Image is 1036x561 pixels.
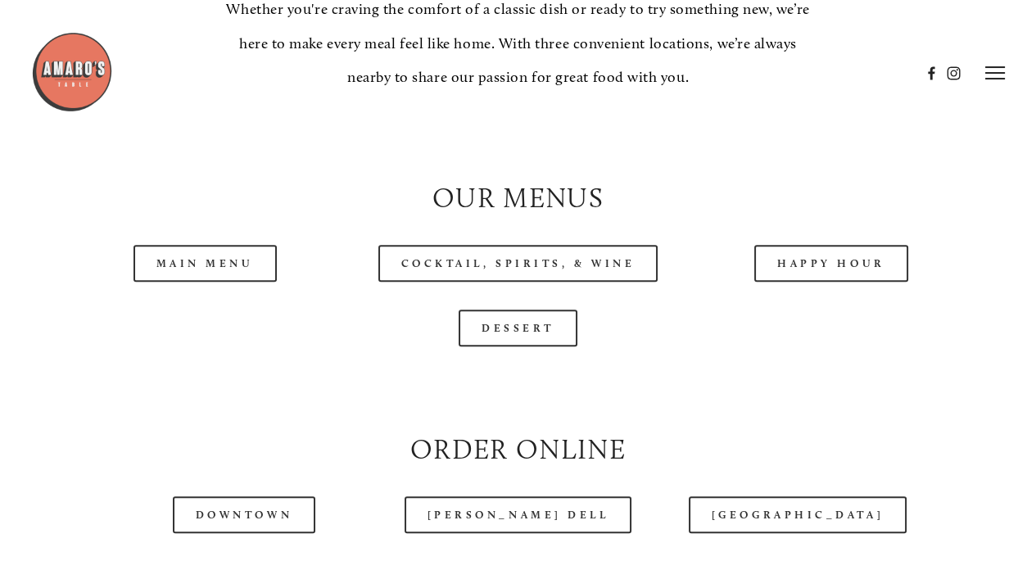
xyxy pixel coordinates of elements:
[173,496,315,533] a: Downtown
[31,31,113,113] img: Amaro's Table
[115,12,131,28] img: SEOSpace
[62,179,974,217] h2: Our Menus
[133,245,277,282] a: Main Menu
[689,496,907,533] a: [GEOGRAPHIC_DATA]
[459,310,577,346] a: Dessert
[25,96,53,124] a: Need help?
[36,41,210,57] p: Get ready!
[754,245,908,282] a: Happy Hour
[378,245,658,282] a: Cocktail, Spirits, & Wine
[62,430,974,468] h2: Order Online
[36,57,210,74] p: Plugin is loading...
[12,79,233,278] img: Rough Water SEO
[405,496,632,533] a: [PERSON_NAME] Dell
